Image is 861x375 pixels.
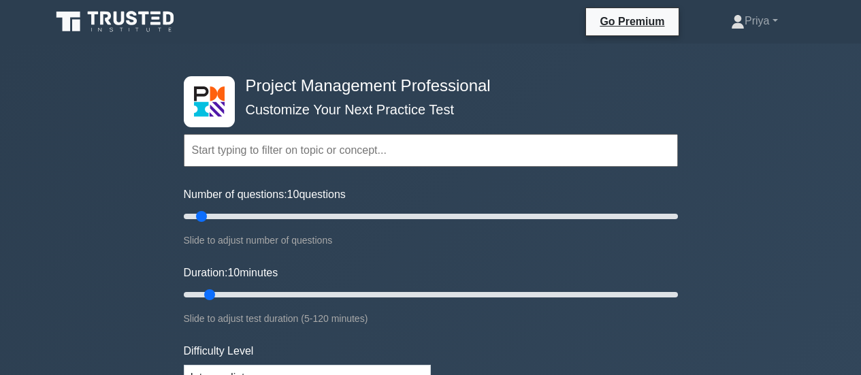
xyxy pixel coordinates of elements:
[184,186,346,203] label: Number of questions: questions
[184,265,278,281] label: Duration: minutes
[184,134,678,167] input: Start typing to filter on topic or concept...
[184,310,678,327] div: Slide to adjust test duration (5-120 minutes)
[698,7,811,35] a: Priya
[591,13,672,30] a: Go Premium
[184,343,254,359] label: Difficulty Level
[227,267,240,278] span: 10
[184,232,678,248] div: Slide to adjust number of questions
[287,189,299,200] span: 10
[240,76,611,96] h4: Project Management Professional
